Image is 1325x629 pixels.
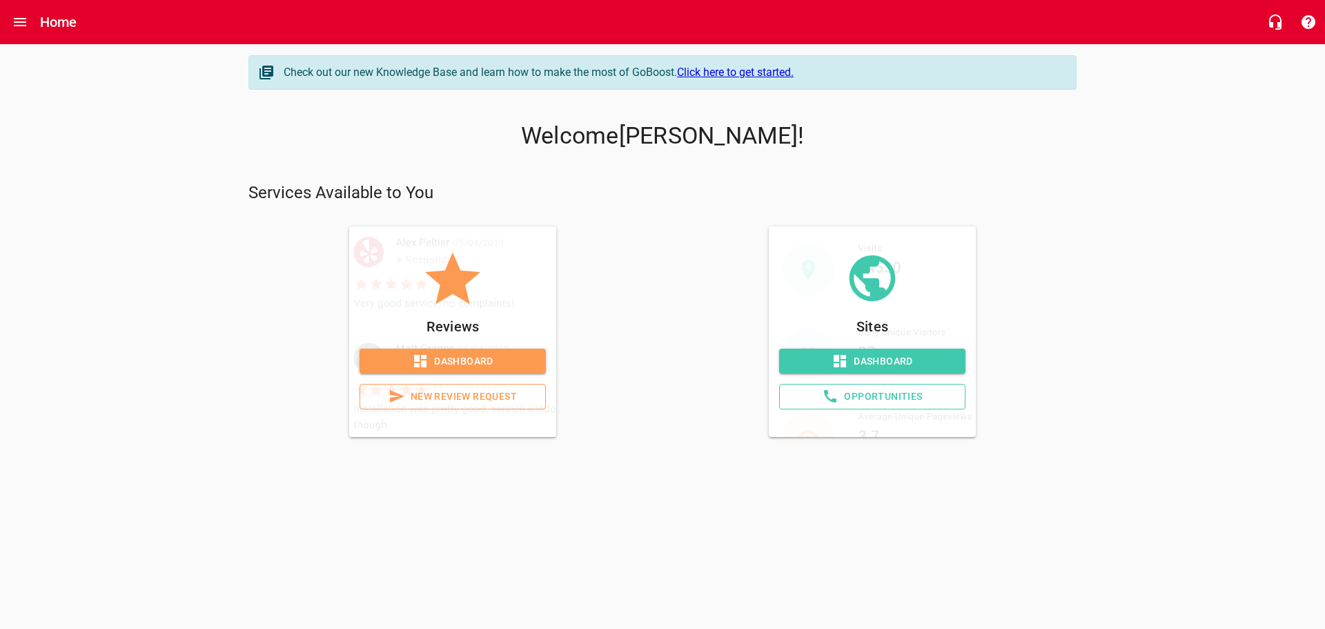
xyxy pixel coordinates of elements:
[248,182,1077,204] p: Services Available to You
[677,66,794,79] a: Click here to get started.
[248,122,1077,150] p: Welcome [PERSON_NAME] !
[779,384,965,409] a: Opportunities
[779,316,965,338] p: Sites
[284,64,1062,81] div: Check out our new Knowledge Base and learn how to make the most of GoBoost.
[371,388,534,405] span: New Review Request
[1259,6,1292,39] button: Live Chat
[40,11,77,33] h6: Home
[360,349,546,374] a: Dashboard
[790,353,954,370] span: Dashboard
[360,316,546,338] p: Reviews
[1292,6,1325,39] button: Support Portal
[791,388,954,405] span: Opportunities
[371,353,535,370] span: Dashboard
[3,6,37,39] button: Open drawer
[360,384,546,409] a: New Review Request
[779,349,965,374] a: Dashboard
